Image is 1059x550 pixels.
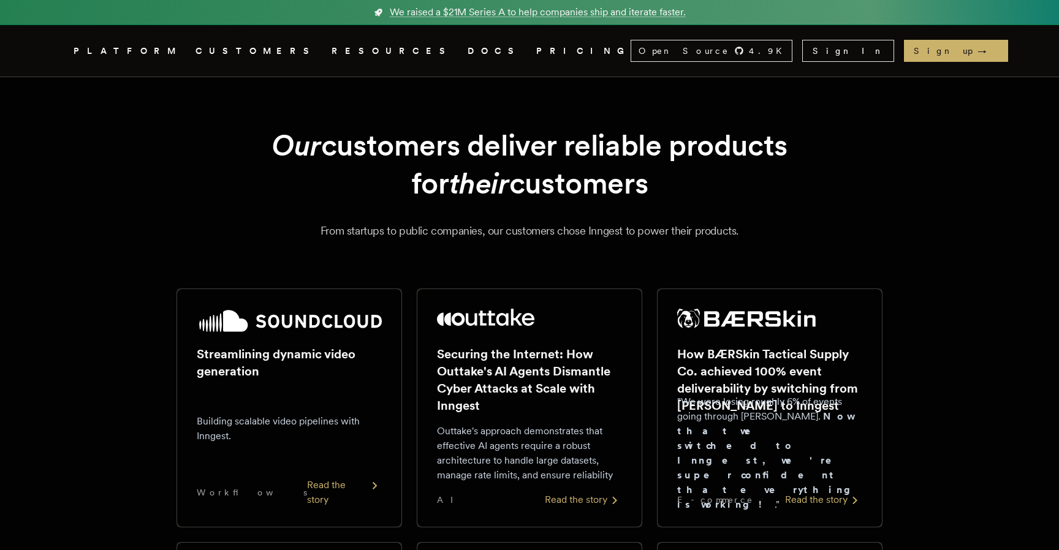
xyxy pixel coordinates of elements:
em: their [449,165,509,201]
img: BÆRSkin Tactical Supply Co. [677,309,816,328]
img: SoundCloud [197,309,382,333]
a: Outtake logoSecuring the Internet: How Outtake's AI Agents Dismantle Cyber Attacks at Scale with ... [417,288,642,527]
p: Building scalable video pipelines with Inngest. [197,414,382,443]
img: Outtake [437,309,534,326]
a: BÆRSkin Tactical Supply Co. logoHow BÆRSkin Tactical Supply Co. achieved 100% event deliverabilit... [657,288,882,527]
span: E-commerce [677,494,753,506]
strong: Now that we switched to Inngest, we're super confident that everything is working! [677,410,860,510]
a: CUSTOMERS [195,43,317,59]
a: Sign up [904,40,1008,62]
em: Our [271,127,321,163]
button: PLATFORM [74,43,181,59]
span: Workflows [197,486,307,499]
a: DOCS [468,43,522,59]
a: Sign In [802,40,894,62]
button: RESOURCES [332,43,453,59]
a: SoundCloud logoStreamlining dynamic video generationBuilding scalable video pipelines with Innges... [176,288,402,527]
span: → [977,45,998,57]
nav: Global [39,25,1020,77]
span: We raised a $21M Series A to help companies ship and iterate faster. [390,5,686,20]
p: From startups to public companies, our customers chose Inngest to power their products. [88,222,971,239]
h2: Securing the Internet: How Outtake's AI Agents Dismantle Cyber Attacks at Scale with Inngest [437,345,622,414]
p: "We were losing roughly 6% of events going through [PERSON_NAME]. ." [677,394,862,512]
h1: customers deliver reliable products for customers [206,126,853,203]
h2: How BÆRSkin Tactical Supply Co. achieved 100% event deliverability by switching from [PERSON_NAME... [677,345,862,414]
span: Open Source [639,45,729,57]
span: 4.9 K [749,45,789,57]
a: PRICING [536,43,631,59]
p: Outtake's approach demonstrates that effective AI agents require a robust architecture to handle ... [437,424,622,483]
h2: Streamlining dynamic video generation [197,345,382,380]
div: Read the story [307,478,382,507]
div: Read the story [545,492,622,507]
div: Read the story [785,492,862,507]
span: AI [437,494,464,506]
